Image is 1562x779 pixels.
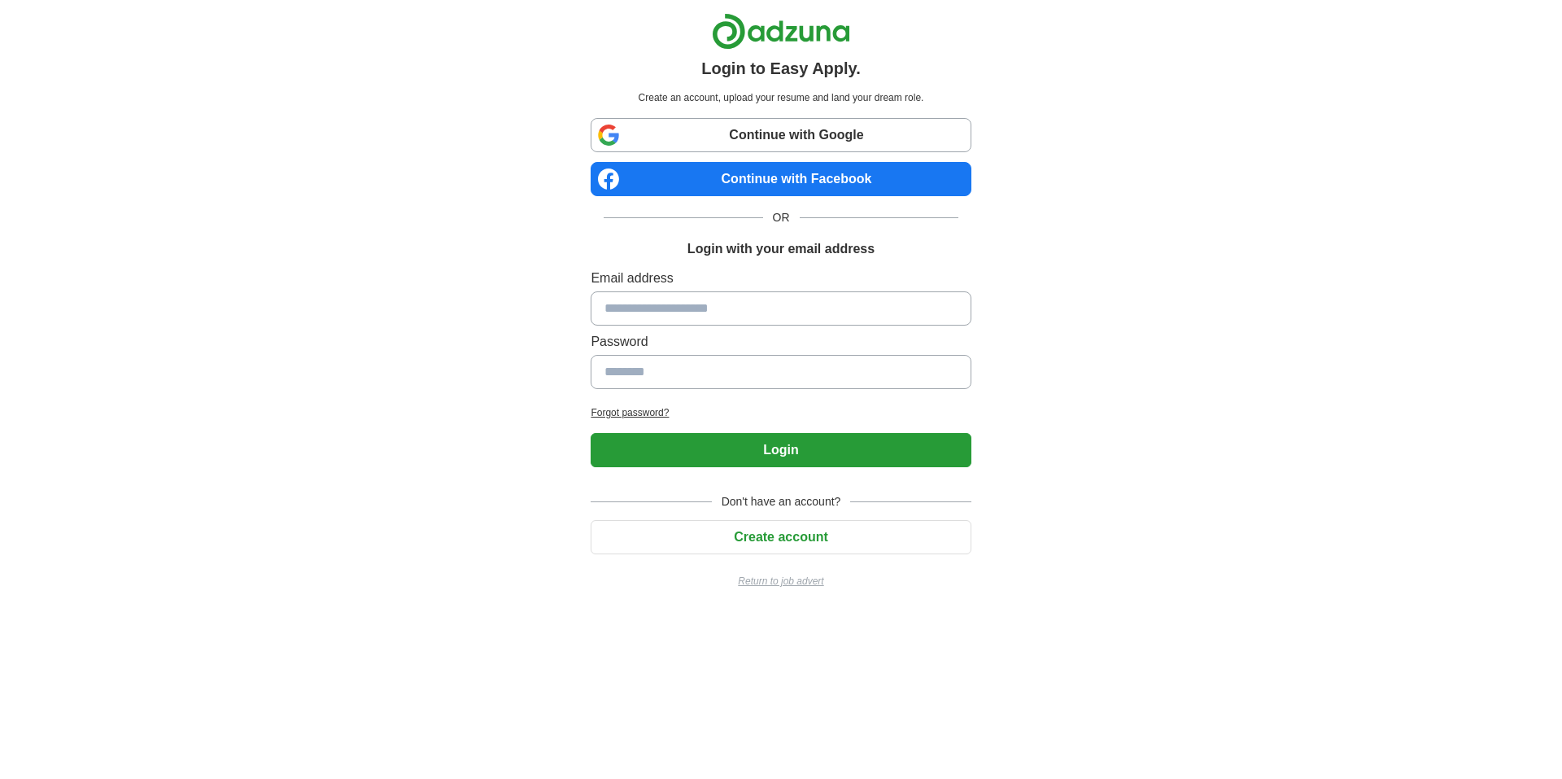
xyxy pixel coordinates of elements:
[594,90,967,105] p: Create an account, upload your resume and land your dream role.
[701,56,861,81] h1: Login to Easy Apply.
[712,493,851,510] span: Don't have an account?
[591,162,971,196] a: Continue with Facebook
[591,520,971,554] button: Create account
[591,574,971,589] a: Return to job advert
[591,332,971,352] label: Password
[591,405,971,420] a: Forgot password?
[712,13,850,50] img: Adzuna logo
[591,433,971,467] button: Login
[591,118,971,152] a: Continue with Google
[687,239,875,259] h1: Login with your email address
[763,209,800,226] span: OR
[591,269,971,288] label: Email address
[591,530,971,544] a: Create account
